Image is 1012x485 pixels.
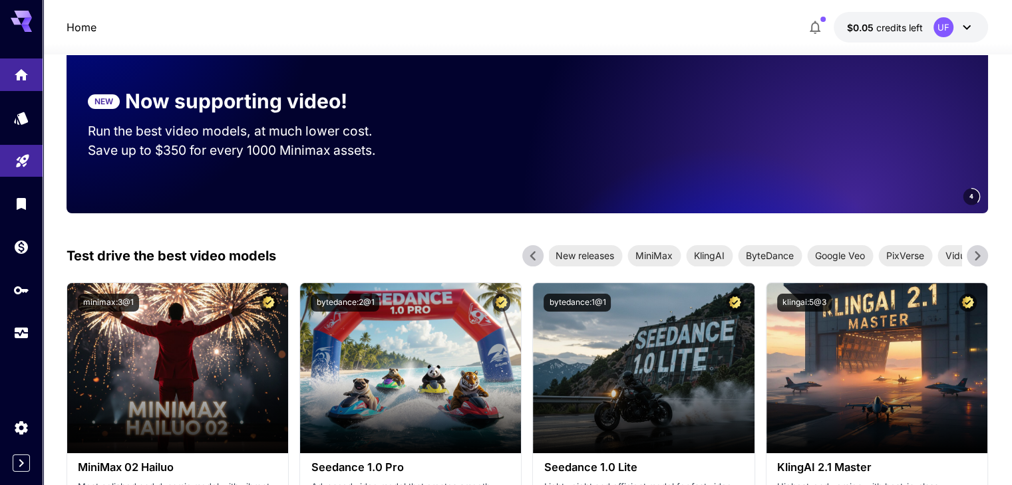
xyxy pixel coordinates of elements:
[686,248,733,262] span: KlingAI
[548,248,622,262] span: New releases
[88,141,398,160] p: Save up to $350 for every 1000 Minimax assets.
[13,278,29,294] div: API Keys
[627,245,681,266] div: MiniMax
[88,122,398,141] p: Run the best video models, at much lower cost.
[959,294,977,312] button: Certified Model – Vetted for best performance and includes a commercial license.
[13,62,29,79] div: Home
[766,283,987,453] img: alt
[13,191,29,208] div: Library
[627,248,681,262] span: MiniMax
[876,22,923,33] span: credits left
[67,19,96,35] nav: breadcrumb
[847,21,923,35] div: $0.05
[738,245,802,266] div: ByteDance
[67,246,276,266] p: Test drive the best video models
[937,245,973,266] div: Vidu
[544,461,743,474] h3: Seedance 1.0 Lite
[259,294,277,312] button: Certified Model – Vetted for best performance and includes a commercial license.
[94,96,113,108] p: NEW
[544,294,611,312] button: bytedance:1@1
[777,294,832,312] button: klingai:5@3
[13,320,29,337] div: Usage
[311,294,379,312] button: bytedance:2@1
[847,22,876,33] span: $0.05
[492,294,510,312] button: Certified Model – Vetted for best performance and includes a commercial license.
[834,12,988,43] button: $0.05UF
[13,419,29,436] div: Settings
[78,294,139,312] button: minimax:3@1
[937,248,973,262] span: Vidu
[807,248,873,262] span: Google Veo
[738,248,802,262] span: ByteDance
[807,245,873,266] div: Google Veo
[13,454,30,472] button: Expand sidebar
[969,191,973,201] span: 4
[15,148,31,165] div: Playground
[777,461,977,474] h3: KlingAI 2.1 Master
[78,461,277,474] h3: MiniMax 02 Hailuo
[13,110,29,126] div: Models
[933,17,953,37] div: UF
[67,283,288,453] img: alt
[67,19,96,35] a: Home
[878,248,932,262] span: PixVerse
[686,245,733,266] div: KlingAI
[300,283,521,453] img: alt
[125,86,347,116] p: Now supporting video!
[311,461,510,474] h3: Seedance 1.0 Pro
[13,239,29,255] div: Wallet
[726,294,744,312] button: Certified Model – Vetted for best performance and includes a commercial license.
[533,283,754,453] img: alt
[548,245,622,266] div: New releases
[878,245,932,266] div: PixVerse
